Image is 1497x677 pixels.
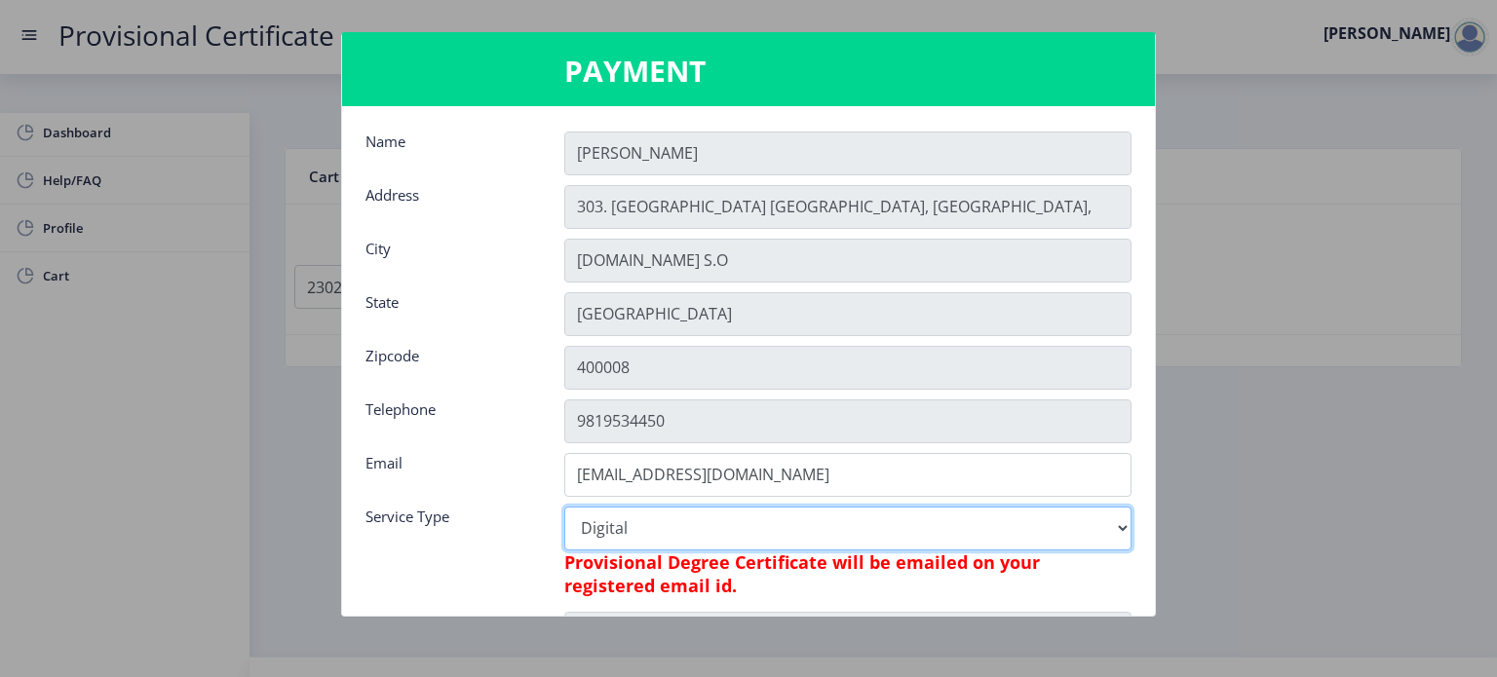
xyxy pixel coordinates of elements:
div: Email [351,453,550,492]
input: Address [564,185,1132,229]
input: City [564,239,1132,282]
input: Zipcode [564,346,1132,390]
input: Email [564,453,1132,497]
div: Telephone [351,399,550,438]
div: Service Type [351,507,550,600]
h3: PAYMENT [564,52,933,91]
h6: Provisional Degree Certificate will be emailed on your registered email id. [564,550,1132,597]
div: Zipcode [351,346,550,385]
input: Amount [564,612,1132,656]
div: Name [351,132,550,170]
div: City [351,239,550,278]
input: Telephone [564,399,1132,443]
div: Amount [351,612,550,651]
div: State [351,292,550,331]
input: State [564,292,1132,336]
div: Address [351,185,550,224]
input: Name [564,132,1132,175]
